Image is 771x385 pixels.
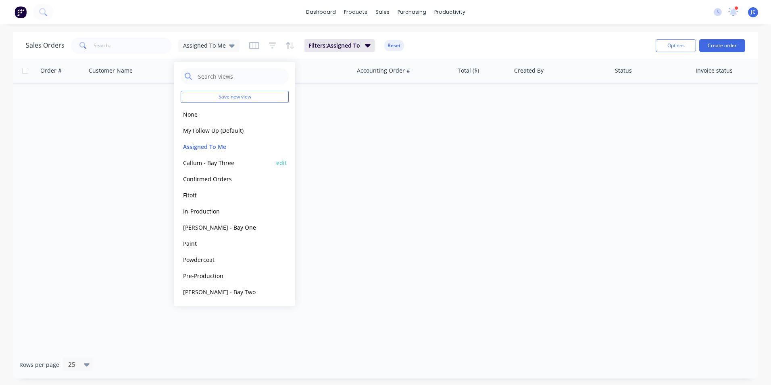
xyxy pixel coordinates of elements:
div: Total ($) [458,67,479,75]
button: [PERSON_NAME] - Bay One [181,223,273,232]
span: Assigned To Me [183,41,226,50]
button: Powdercoat [181,255,273,264]
div: Invoice status [696,67,733,75]
input: Search views [197,68,285,84]
button: Reset [384,40,404,51]
button: edit [276,159,287,167]
button: Callum - Bay Three [181,158,273,167]
button: None [181,110,273,119]
div: purchasing [394,6,430,18]
button: Confirmed Orders [181,174,273,184]
button: Pre-Production [181,271,273,280]
div: productivity [430,6,469,18]
button: Create order [699,39,745,52]
button: My Follow Up (Default) [181,126,273,135]
button: [PERSON_NAME] - Bay Two [181,287,273,297]
a: dashboard [302,6,340,18]
span: Filters: Assigned To [308,42,360,50]
div: sales [371,6,394,18]
div: products [340,6,371,18]
img: Factory [15,6,27,18]
button: Filters:Assigned To [304,39,375,52]
button: In-Production [181,207,273,216]
button: Fitoff [181,190,273,200]
input: Search... [94,38,172,54]
div: Customer Name [89,67,133,75]
button: Save new view [181,91,289,103]
div: Status [615,67,632,75]
button: Assigned To Me [181,142,273,151]
button: Options [656,39,696,52]
h1: Sales Orders [26,42,65,49]
div: Created By [514,67,544,75]
div: Accounting Order # [357,67,410,75]
div: Order # [40,67,62,75]
span: JC [751,8,756,16]
button: Paint [181,239,273,248]
span: Rows per page [19,361,59,369]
